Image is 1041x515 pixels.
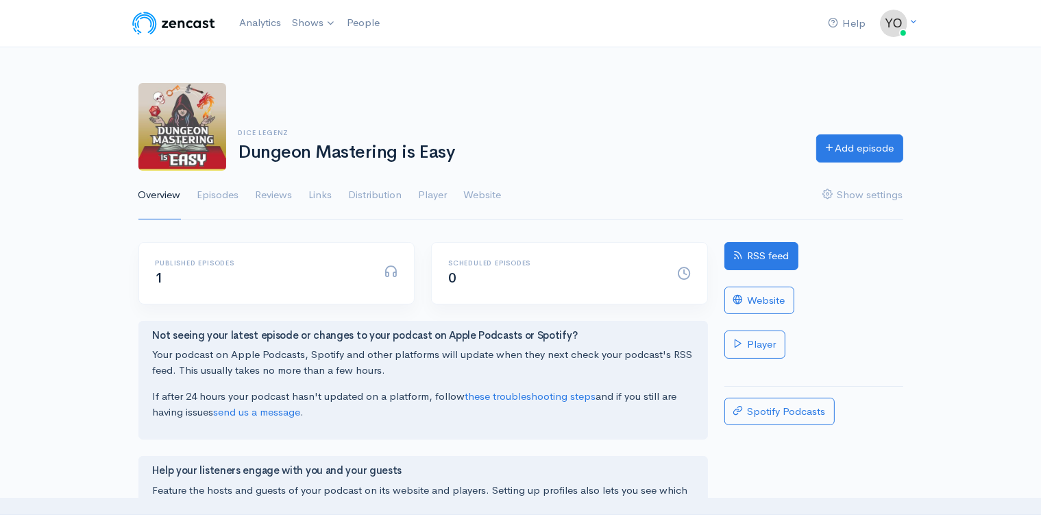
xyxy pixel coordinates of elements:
h4: Not seeing your latest episode or changes to your podcast on Apple Podcasts or Spotify? [153,330,694,342]
p: If after 24 hours your podcast hasn't updated on a platform, follow and if you still are having i... [153,389,694,420]
a: Show settings [823,171,903,220]
a: Distribution [349,171,402,220]
a: Reviews [256,171,293,220]
h6: Scheduled episodes [448,259,661,267]
a: send us a message [214,405,301,418]
p: Your podcast on Apple Podcasts, Spotify and other platforms will update when they next check your... [153,347,694,378]
a: Links [309,171,332,220]
h6: Dice Legenz [238,129,800,136]
a: Player [419,171,448,220]
p: Feature the hosts and guests of your podcast on its website and players. Setting up profiles also... [153,483,694,514]
h4: Help your listeners engage with you and your guests [153,465,694,477]
a: Overview [138,171,181,220]
img: ... [880,10,907,37]
a: Shows [286,8,341,38]
a: Player [724,331,785,359]
a: Website [464,171,502,220]
a: Episodes [197,171,239,220]
h6: Published episodes [156,259,368,267]
a: RSS feed [724,242,798,270]
a: Website [724,287,794,315]
img: ZenCast Logo [130,10,217,37]
a: Analytics [234,8,286,38]
a: Help [823,9,872,38]
a: Spotify Podcasts [724,398,835,426]
a: Add episode [816,134,903,163]
span: 0 [448,270,456,287]
h1: Dungeon Mastering is Easy [238,143,800,163]
a: these troubleshooting steps [465,390,596,403]
a: People [341,8,385,38]
span: 1 [156,270,164,287]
